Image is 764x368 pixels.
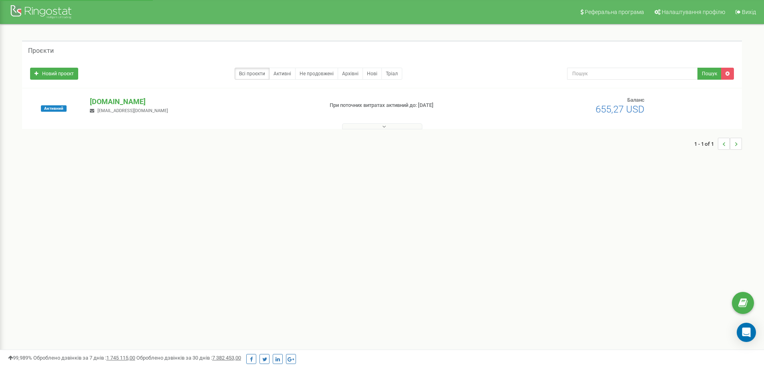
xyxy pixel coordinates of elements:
a: Всі проєкти [235,68,270,80]
h5: Проєкти [28,47,54,54]
a: Не продовжені [295,68,338,80]
span: Оброблено дзвінків за 7 днів : [33,355,135,361]
span: Оброблено дзвінків за 30 днів : [136,355,241,361]
nav: ... [694,130,742,158]
span: Реферальна програма [585,9,644,15]
span: Баланс [627,97,644,103]
u: 1 745 115,00 [106,355,135,361]
span: Налаштування профілю [662,9,725,15]
button: Пошук [697,68,721,80]
a: Нові [363,68,382,80]
a: Активні [269,68,296,80]
input: Пошук [567,68,698,80]
span: Вихід [742,9,756,15]
div: Open Intercom Messenger [737,323,756,342]
p: При поточних витратах активний до: [DATE] [330,102,496,109]
span: [EMAIL_ADDRESS][DOMAIN_NAME] [97,108,168,113]
span: Активний [41,105,67,112]
span: 655,27 USD [596,104,644,115]
span: 99,989% [8,355,32,361]
a: Архівні [338,68,363,80]
p: [DOMAIN_NAME] [90,97,316,107]
a: Тріал [381,68,402,80]
u: 7 382 453,00 [212,355,241,361]
a: Новий проєкт [30,68,78,80]
span: 1 - 1 of 1 [694,138,718,150]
